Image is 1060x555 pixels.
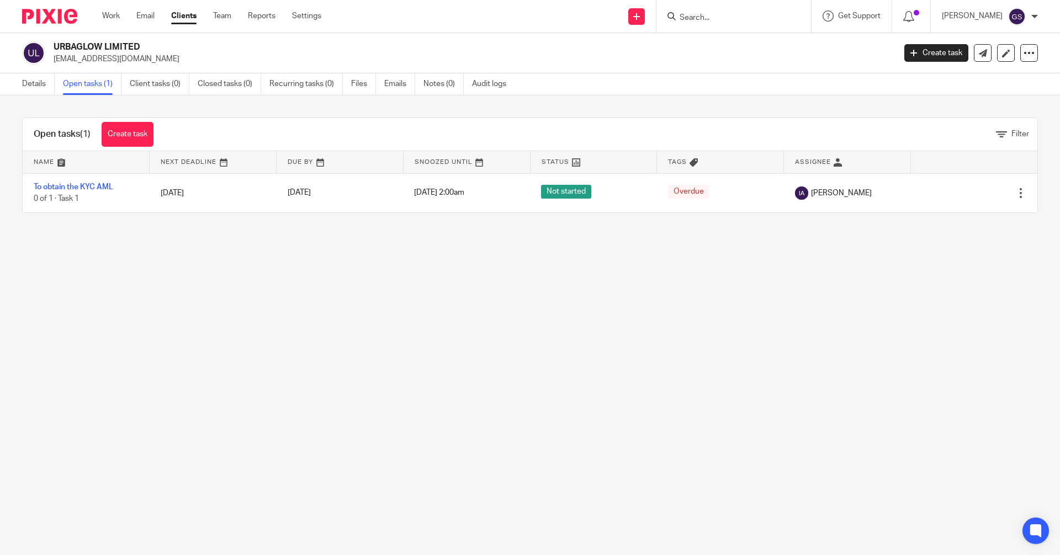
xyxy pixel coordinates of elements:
span: [DATE] [288,189,311,197]
span: [DATE] 2:00am [414,189,464,197]
a: Files [351,73,376,95]
a: Audit logs [472,73,515,95]
a: Settings [292,10,321,22]
a: Client tasks (0) [130,73,189,95]
span: 0 of 1 · Task 1 [34,195,79,202]
span: Status [542,159,569,165]
h2: URBAGLOW LIMITED [54,41,721,53]
span: [PERSON_NAME] [811,188,872,199]
input: Search [679,13,778,23]
a: Recurring tasks (0) [269,73,343,95]
p: [EMAIL_ADDRESS][DOMAIN_NAME] [54,54,888,65]
span: Tags [668,159,687,165]
p: [PERSON_NAME] [942,10,1003,22]
a: Clients [171,10,197,22]
a: Email [136,10,155,22]
span: Filter [1011,130,1029,138]
span: Not started [541,185,591,199]
span: (1) [80,130,91,138]
img: svg%3E [1008,8,1026,25]
span: Overdue [668,185,709,199]
a: Open tasks (1) [63,73,121,95]
a: Create task [102,122,153,147]
td: [DATE] [150,173,277,212]
a: Emails [384,73,415,95]
span: Get Support [838,12,881,20]
img: Pixie [22,9,77,24]
a: Closed tasks (0) [198,73,261,95]
a: Notes (0) [423,73,464,95]
a: Create task [904,44,968,62]
a: Details [22,73,55,95]
a: Team [213,10,231,22]
h1: Open tasks [34,129,91,140]
a: Work [102,10,120,22]
a: To obtain the KYC AML [34,183,113,191]
img: svg%3E [22,41,45,65]
img: svg%3E [795,186,808,200]
a: Reports [248,10,275,22]
span: Snoozed Until [415,159,473,165]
